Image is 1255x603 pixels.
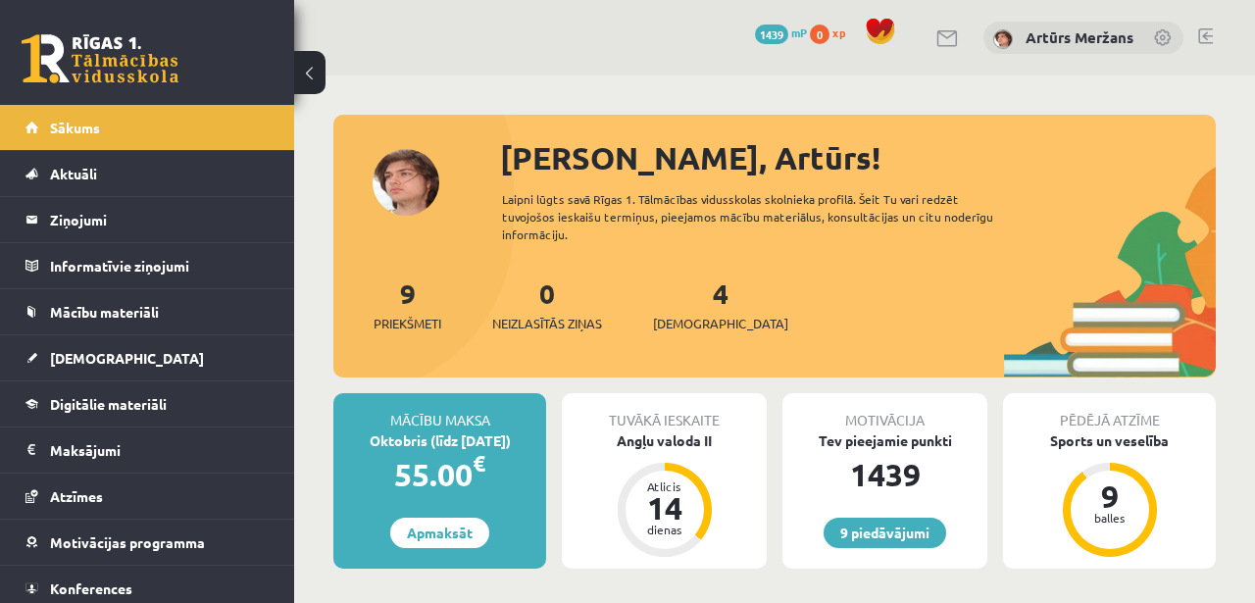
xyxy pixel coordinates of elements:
a: Apmaksāt [390,518,489,548]
a: Motivācijas programma [25,520,270,565]
img: Artūrs Meržans [993,29,1013,49]
span: 1439 [755,25,788,44]
a: Informatīvie ziņojumi [25,243,270,288]
legend: Informatīvie ziņojumi [50,243,270,288]
div: 1439 [782,451,987,498]
div: Oktobris (līdz [DATE]) [333,430,546,451]
span: [DEMOGRAPHIC_DATA] [50,349,204,367]
span: mP [791,25,807,40]
legend: Maksājumi [50,427,270,473]
div: balles [1080,512,1139,524]
div: 55.00 [333,451,546,498]
a: 0Neizlasītās ziņas [492,276,602,333]
a: Maksājumi [25,427,270,473]
span: Motivācijas programma [50,533,205,551]
span: Priekšmeti [374,314,441,333]
span: € [473,449,485,477]
a: Atzīmes [25,474,270,519]
a: [DEMOGRAPHIC_DATA] [25,335,270,380]
a: Sākums [25,105,270,150]
div: Angļu valoda II [562,430,767,451]
div: 9 [1080,480,1139,512]
a: Rīgas 1. Tālmācības vidusskola [22,34,178,83]
span: xp [832,25,845,40]
div: Pēdējā atzīme [1003,393,1216,430]
a: Artūrs Meržans [1026,27,1133,47]
span: Digitālie materiāli [50,395,167,413]
div: Laipni lūgts savā Rīgas 1. Tālmācības vidusskolas skolnieka profilā. Šeit Tu vari redzēt tuvojošo... [502,190,1031,243]
span: 0 [810,25,829,44]
span: Konferences [50,579,132,597]
a: Mācību materiāli [25,289,270,334]
a: 1439 mP [755,25,807,40]
div: Mācību maksa [333,393,546,430]
legend: Ziņojumi [50,197,270,242]
a: 9 piedāvājumi [824,518,946,548]
div: Sports un veselība [1003,430,1216,451]
div: 14 [635,492,694,524]
a: 4[DEMOGRAPHIC_DATA] [653,276,788,333]
span: Sākums [50,119,100,136]
div: Tuvākā ieskaite [562,393,767,430]
div: Atlicis [635,480,694,492]
div: dienas [635,524,694,535]
span: Aktuāli [50,165,97,182]
div: [PERSON_NAME], Artūrs! [500,134,1216,181]
a: Ziņojumi [25,197,270,242]
a: Aktuāli [25,151,270,196]
span: Atzīmes [50,487,103,505]
a: 9Priekšmeti [374,276,441,333]
a: 0 xp [810,25,855,40]
span: [DEMOGRAPHIC_DATA] [653,314,788,333]
span: Neizlasītās ziņas [492,314,602,333]
a: Digitālie materiāli [25,381,270,427]
a: Angļu valoda II Atlicis 14 dienas [562,430,767,560]
div: Tev pieejamie punkti [782,430,987,451]
div: Motivācija [782,393,987,430]
a: Sports un veselība 9 balles [1003,430,1216,560]
span: Mācību materiāli [50,303,159,321]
